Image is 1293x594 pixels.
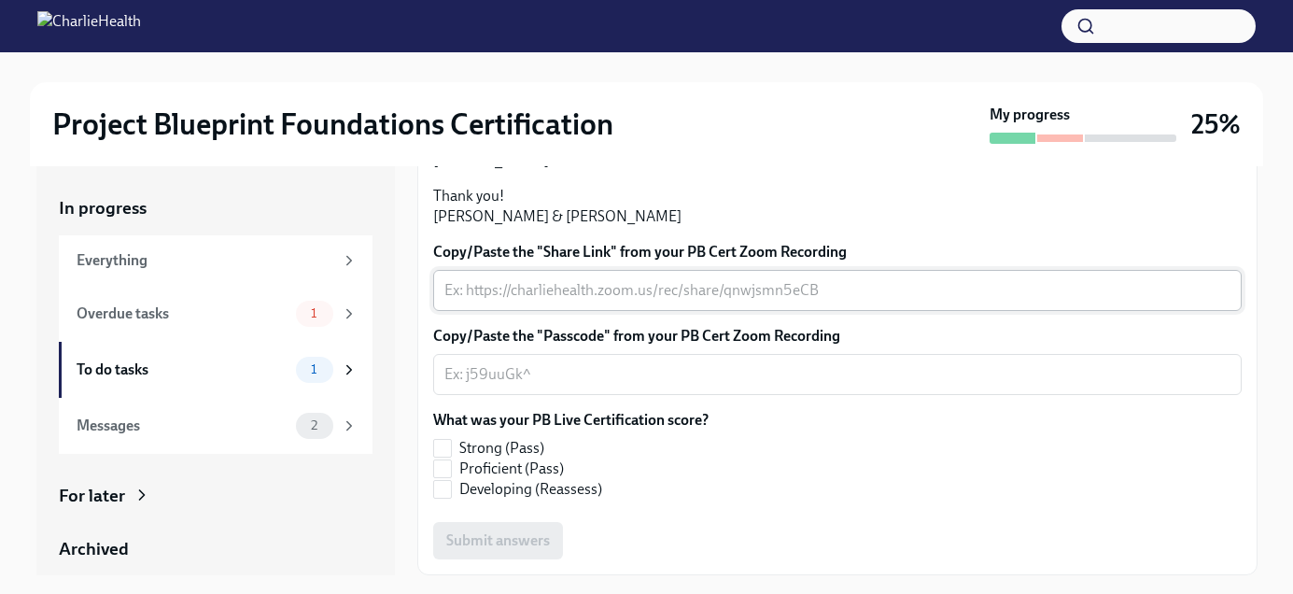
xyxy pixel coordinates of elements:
[433,242,1242,262] label: Copy/Paste the "Share Link" from your PB Cert Zoom Recording
[77,360,288,380] div: To do tasks
[59,235,372,286] a: Everything
[59,286,372,342] a: Overdue tasks1
[459,459,564,479] span: Proficient (Pass)
[300,362,328,376] span: 1
[59,196,372,220] a: In progress
[37,11,141,41] img: CharlieHealth
[59,398,372,454] a: Messages2
[300,306,328,320] span: 1
[77,250,333,271] div: Everything
[59,342,372,398] a: To do tasks1
[459,438,544,459] span: Strong (Pass)
[433,326,1242,346] label: Copy/Paste the "Passcode" from your PB Cert Zoom Recording
[77,304,288,324] div: Overdue tasks
[59,484,372,508] a: For later
[990,105,1070,125] strong: My progress
[1191,107,1241,141] h3: 25%
[433,410,709,431] label: What was your PB Live Certification score?
[59,484,125,508] div: For later
[459,479,602,500] span: Developing (Reassess)
[77,416,288,436] div: Messages
[300,418,329,432] span: 2
[433,186,1242,227] p: Thank you! [PERSON_NAME] & [PERSON_NAME]
[59,537,372,561] a: Archived
[52,106,613,143] h2: Project Blueprint Foundations Certification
